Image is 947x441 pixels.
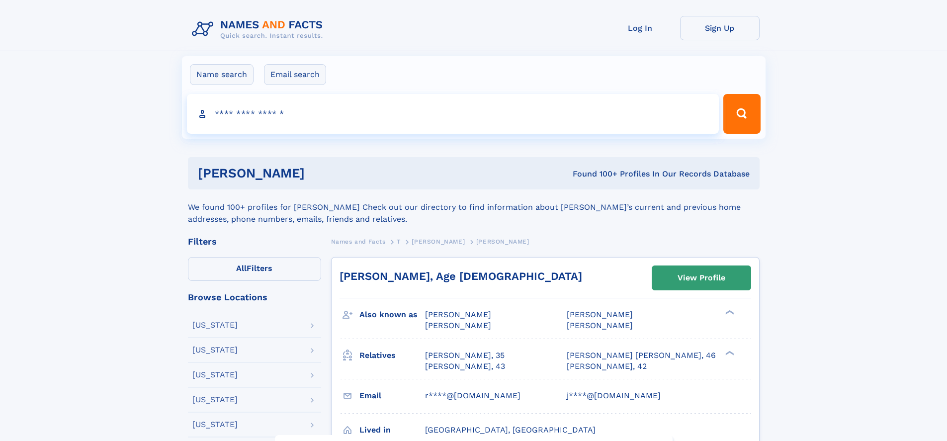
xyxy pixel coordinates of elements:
a: [PERSON_NAME], Age [DEMOGRAPHIC_DATA] [340,270,582,282]
span: [PERSON_NAME] [425,321,491,330]
div: ❯ [723,309,735,316]
a: Sign Up [680,16,760,40]
div: Filters [188,237,321,246]
label: Filters [188,257,321,281]
div: ❯ [723,350,735,356]
a: [PERSON_NAME] [PERSON_NAME], 46 [567,350,716,361]
div: [US_STATE] [192,346,238,354]
a: [PERSON_NAME], 42 [567,361,647,372]
h3: Relatives [359,347,425,364]
div: [US_STATE] [192,396,238,404]
div: [US_STATE] [192,371,238,379]
a: T [397,235,401,248]
span: T [397,238,401,245]
label: Name search [190,64,254,85]
a: View Profile [652,266,751,290]
span: [PERSON_NAME] [476,238,529,245]
div: View Profile [678,266,725,289]
h3: Lived in [359,422,425,439]
a: [PERSON_NAME], 43 [425,361,505,372]
a: Log In [601,16,680,40]
a: [PERSON_NAME], 35 [425,350,505,361]
a: [PERSON_NAME] [412,235,465,248]
span: [PERSON_NAME] [567,321,633,330]
input: search input [187,94,719,134]
span: [PERSON_NAME] [567,310,633,319]
div: Found 100+ Profiles In Our Records Database [438,169,750,179]
div: [US_STATE] [192,421,238,429]
h3: Also known as [359,306,425,323]
img: Logo Names and Facts [188,16,331,43]
h3: Email [359,387,425,404]
div: Browse Locations [188,293,321,302]
span: [GEOGRAPHIC_DATA], [GEOGRAPHIC_DATA] [425,425,596,435]
span: All [236,264,247,273]
a: Names and Facts [331,235,386,248]
div: [US_STATE] [192,321,238,329]
div: We found 100+ profiles for [PERSON_NAME] Check out our directory to find information about [PERSO... [188,189,760,225]
h1: [PERSON_NAME] [198,167,439,179]
span: [PERSON_NAME] [412,238,465,245]
span: [PERSON_NAME] [425,310,491,319]
label: Email search [264,64,326,85]
button: Search Button [723,94,760,134]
